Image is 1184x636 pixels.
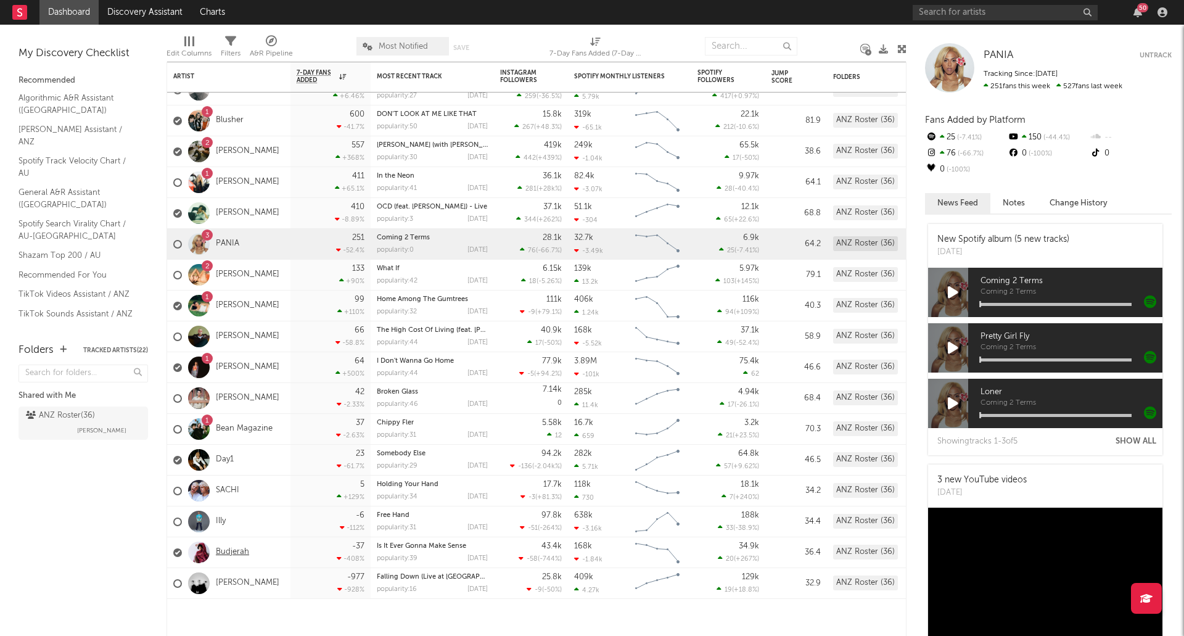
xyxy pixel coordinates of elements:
div: ( ) [717,184,759,192]
div: 319k [574,110,591,118]
div: 5.79k [574,93,599,101]
div: +368 % [335,154,364,162]
span: Most Notified [379,43,428,51]
a: PANIA [984,49,1013,62]
div: 68.4 [771,391,821,406]
div: 76 [925,146,1007,162]
div: 557 [351,141,364,149]
div: 249k [574,141,593,149]
div: 4.94k [738,388,759,396]
div: ANZ Roster (36) [833,329,898,344]
div: popularity: 42 [377,278,417,284]
span: -66.7 % [538,247,560,254]
div: 410 [351,203,364,211]
svg: Chart title [630,352,685,383]
span: 62 [751,371,759,378]
div: DON’T LOOK AT ME LIKE THAT [377,111,488,118]
div: [DATE] [937,246,1069,258]
div: ANZ Roster (36) [833,267,898,282]
div: Edit Columns [166,31,212,67]
div: 7.14k [543,386,562,394]
div: Folders [833,73,926,81]
div: -41.7 % [337,123,364,131]
div: ( ) [514,123,562,131]
a: Budjerah [216,547,249,558]
div: 58.9 [771,329,821,344]
div: popularity: 46 [377,401,418,408]
span: -36.5 % [538,93,560,100]
div: 6.9k [743,234,759,242]
a: OCD (feat. [PERSON_NAME]) - Live [377,204,487,210]
div: [DATE] [467,216,488,223]
div: 75.4k [739,357,759,365]
span: Tracking Since: [DATE] [984,70,1058,78]
div: [DATE] [467,154,488,161]
div: ( ) [517,92,562,100]
div: -2.33 % [337,400,364,408]
span: -100 % [1027,151,1052,157]
div: +90 % [339,277,364,285]
div: -2.63 % [336,431,364,439]
div: -3.07k [574,185,602,193]
a: [PERSON_NAME] (with [PERSON_NAME]) [377,142,506,149]
a: In the Neon [377,173,414,180]
div: ( ) [516,154,562,162]
div: Spotify Followers [697,69,741,84]
div: 7-Day Fans Added (7-Day Fans Added) [549,31,642,67]
div: +500 % [335,370,364,378]
span: 281 [525,186,536,192]
div: +65.1 % [335,184,364,192]
span: -7.41 % [736,247,757,254]
span: [PERSON_NAME] [77,423,126,438]
span: -100 % [945,167,970,173]
button: Untrack [1140,49,1172,62]
div: ( ) [520,246,562,254]
div: ( ) [517,184,562,192]
a: I Don't Wanna Go Home [377,358,454,365]
div: 68.8 [771,206,821,221]
a: [PERSON_NAME] [216,177,279,188]
span: 65 [724,217,732,223]
a: DON’T LOOK AT ME LIKE THAT [377,111,477,118]
div: 99 [355,295,364,304]
span: +0.97 % [733,93,757,100]
div: 6.15k [543,265,562,273]
a: Chippy Fler [377,419,414,426]
div: 150 [1007,130,1089,146]
div: 37 [356,419,364,427]
div: 70.3 [771,422,821,437]
div: 15.8k [543,110,562,118]
span: -66.7 % [956,151,984,157]
div: 40.3 [771,299,821,313]
div: [DATE] [467,339,488,346]
div: [DATE] [467,123,488,130]
div: [DATE] [467,185,488,192]
div: [DATE] [467,308,488,315]
div: -3.49k [574,247,603,255]
button: Change History [1037,193,1120,213]
div: 28.1k [543,234,562,242]
div: ( ) [520,308,562,316]
span: Coming 2 Terms [980,274,1162,289]
div: ( ) [516,215,562,223]
span: 49 [725,340,734,347]
span: Loner [980,385,1162,400]
span: 25 [727,247,734,254]
input: Search for folders... [18,365,148,382]
a: Recommended For You [18,268,136,282]
div: ( ) [521,277,562,285]
span: -50 % [741,155,757,162]
div: popularity: 41 [377,185,417,192]
div: 64.2 [771,237,821,252]
div: popularity: 44 [377,370,418,377]
span: -40.4 % [734,186,757,192]
div: Chippy Fler [377,419,488,426]
svg: Chart title [630,229,685,260]
button: Save [453,44,469,51]
a: Spotify Search Virality Chart / AU-[GEOGRAPHIC_DATA] [18,217,136,242]
div: 3.89M [574,357,597,365]
div: 11.4k [574,401,598,409]
a: Day1 [216,455,234,465]
a: Algorithmic A&R Assistant ([GEOGRAPHIC_DATA]) [18,91,136,117]
span: 417 [720,93,731,100]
